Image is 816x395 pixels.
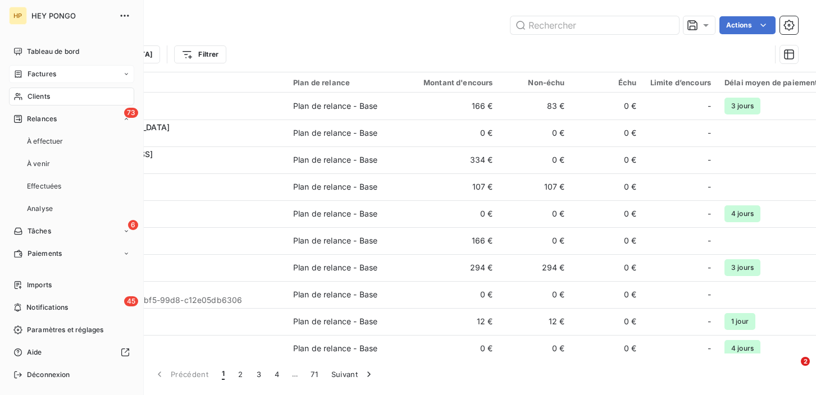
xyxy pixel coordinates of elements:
td: 0 € [572,227,644,254]
td: 0 € [572,200,644,227]
span: - [708,235,711,246]
span: - [708,181,711,192]
td: 0 € [500,335,572,362]
span: - [708,316,711,327]
td: 0 € [572,93,644,120]
span: - [708,127,711,139]
td: 0 € [500,281,572,308]
td: 0 € [572,254,644,281]
span: 4 jours [724,340,760,357]
button: 1 [215,362,231,386]
span: Paiements [28,249,62,259]
span: 6 [128,220,138,230]
td: 0 € [500,200,572,227]
td: 0 € [572,335,644,362]
span: - [708,100,711,112]
span: 3 jours [724,98,760,114]
div: Plan de relance - Base [293,235,377,246]
span: 73 [124,108,138,118]
button: Filtrer [174,45,226,63]
td: 0 € [572,173,644,200]
span: Tableau de bord [27,47,79,57]
a: Aide [9,343,134,361]
span: cli_2c35620f03 [78,348,280,360]
button: Suivant [325,362,381,386]
div: Non-échu [507,78,565,87]
td: 0 € [500,227,572,254]
td: 0 € [572,308,644,335]
span: Notifications [26,302,68,313]
span: Relances [27,114,57,124]
span: Factures [28,69,56,79]
td: 0 € [572,281,644,308]
span: À effectuer [27,136,63,146]
td: 0 € [403,335,500,362]
div: Échu [578,78,637,87]
span: cli_ac8d038563 [78,187,280,198]
div: HP [9,7,27,25]
div: Plan de relance - Base [293,316,377,327]
span: 1 [222,369,225,380]
span: cli_a560a7a646 [78,268,280,279]
span: Déconnexion [27,370,70,380]
td: 166 € [403,227,500,254]
button: 4 [268,362,286,386]
iframe: Intercom live chat [778,357,805,384]
span: - [708,208,711,219]
button: 71 [304,362,325,386]
span: Aide [27,347,42,357]
span: cli_6704f297aa [78,160,280,171]
div: Plan de relance - Base [293,262,377,273]
input: Rechercher [510,16,679,34]
td: 107 € [500,173,572,200]
span: cli_ab14257c10 [78,133,280,144]
td: 12 € [403,308,500,335]
button: Précédent [147,362,215,386]
div: Plan de relance - Base [293,154,377,166]
div: Limite d’encours [650,78,711,87]
span: cli_52fd414a49 [78,214,280,225]
div: Plan de relance - Base [293,100,377,112]
span: - [708,262,711,273]
span: À venir [27,159,50,169]
span: Analyse [27,204,53,214]
span: - [708,289,711,300]
span: - [708,154,711,166]
td: 294 € [500,254,572,281]
span: HEY PONGO [31,11,112,20]
td: 0 € [500,120,572,146]
div: Plan de relance - Base [293,127,377,139]
span: cli_cf92a0af30 [78,321,280,333]
button: 2 [231,362,249,386]
td: 0 € [403,281,500,308]
span: 45 [124,296,138,306]
button: 3 [250,362,268,386]
span: Clients [28,91,50,102]
div: Plan de relance - Base [293,181,377,192]
span: 4 jours [724,205,760,222]
span: 2 [801,357,810,366]
span: Paramètres et réglages [27,325,103,335]
div: Plan de relance [293,78,396,87]
span: 1 jour [724,313,755,330]
span: cli_555cb36b60 [78,241,280,252]
td: 0 € [500,146,572,173]
td: 0 € [572,146,644,173]
td: 294 € [403,254,500,281]
td: 0 € [403,200,500,227]
div: Plan de relance - Base [293,208,377,219]
button: Actions [719,16,776,34]
span: cli_81d0cceb21 [78,106,280,117]
span: Imports [27,280,52,290]
span: 01972f87-c5a0-7bf5-99d8-c12e05db6306 [78,295,280,306]
td: 166 € [403,93,500,120]
span: Tâches [28,226,51,236]
span: Effectuées [27,181,62,191]
td: 83 € [500,93,572,120]
div: Plan de relance - Base [293,343,377,354]
span: 3 jours [724,259,760,276]
td: 0 € [572,120,644,146]
div: Plan de relance - Base [293,289,377,300]
td: 107 € [403,173,500,200]
td: 0 € [403,120,500,146]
